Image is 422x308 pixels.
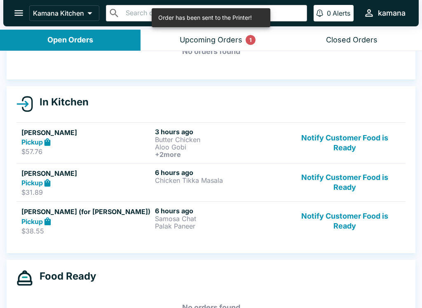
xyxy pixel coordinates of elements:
a: [PERSON_NAME]Pickup$57.763 hours agoButter ChickenAloo Gobi+2moreNotify Customer Food is Ready [16,122,406,163]
button: Notify Customer Food is Ready [289,207,401,235]
p: Kamana Kitchen [33,9,84,17]
div: Closed Orders [326,35,377,45]
input: Search orders by name or phone number [123,7,303,19]
p: 0 [327,9,331,17]
button: open drawer [8,2,29,23]
div: Upcoming Orders [180,35,242,45]
p: Alerts [333,9,350,17]
button: Notify Customer Food is Ready [289,128,401,158]
strong: Pickup [21,217,43,226]
p: Palak Paneer [155,222,285,230]
h5: No orders found [16,37,406,66]
h5: [PERSON_NAME] (for [PERSON_NAME]) [21,207,152,217]
h6: 6 hours ago [155,207,285,215]
p: 1 [249,36,252,44]
strong: Pickup [21,179,43,187]
h5: [PERSON_NAME] [21,168,152,178]
h5: [PERSON_NAME] [21,128,152,138]
h6: + 2 more [155,151,285,158]
h6: 3 hours ago [155,128,285,136]
p: Aloo Gobi [155,143,285,151]
button: Notify Customer Food is Ready [289,168,401,197]
div: kamana [378,8,406,18]
div: Open Orders [47,35,93,45]
p: $31.89 [21,188,152,196]
p: Chicken Tikka Masala [155,177,285,184]
button: kamana [360,4,409,22]
h4: Food Ready [33,270,96,282]
p: Butter Chicken [155,136,285,143]
a: [PERSON_NAME] (for [PERSON_NAME])Pickup$38.556 hours agoSamosa ChatPalak PaneerNotify Customer Fo... [16,201,406,240]
div: Order has been sent to the Printer! [158,11,252,25]
button: Kamana Kitchen [29,5,99,21]
h4: In Kitchen [33,96,89,108]
p: Samosa Chat [155,215,285,222]
h6: 6 hours ago [155,168,285,177]
a: [PERSON_NAME]Pickup$31.896 hours agoChicken Tikka MasalaNotify Customer Food is Ready [16,163,406,202]
strong: Pickup [21,138,43,146]
p: $57.76 [21,147,152,156]
p: $38.55 [21,227,152,235]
